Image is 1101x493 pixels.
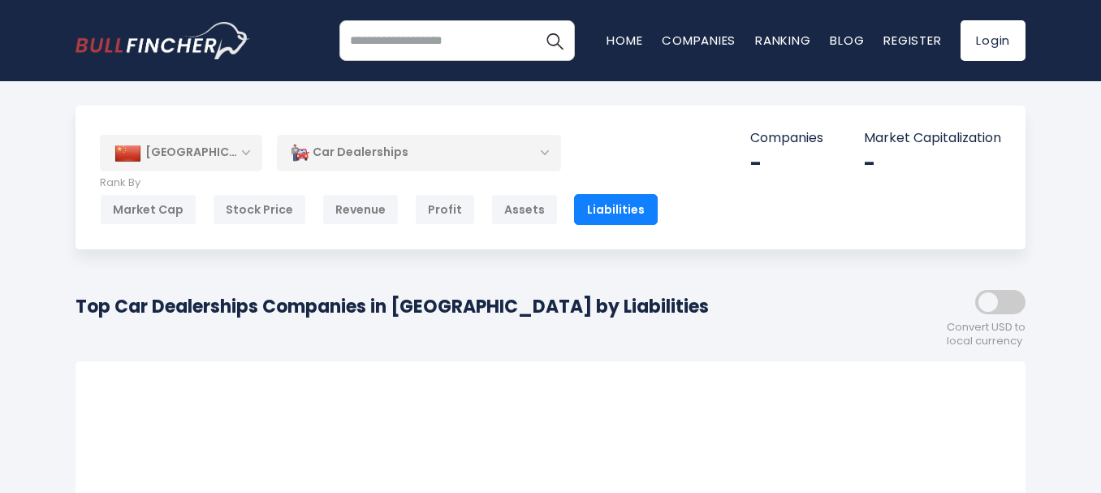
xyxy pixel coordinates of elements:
[662,32,736,49] a: Companies
[491,194,558,225] div: Assets
[415,194,475,225] div: Profit
[76,22,250,59] img: bullfincher logo
[76,293,709,320] h1: Top Car Dealerships Companies in [GEOGRAPHIC_DATA] by Liabilities
[750,151,823,176] div: -
[100,176,658,190] p: Rank By
[864,130,1001,147] p: Market Capitalization
[574,194,658,225] div: Liabilities
[883,32,941,49] a: Register
[755,32,810,49] a: Ranking
[864,151,1001,176] div: -
[76,22,250,59] a: Go to homepage
[322,194,399,225] div: Revenue
[750,130,823,147] p: Companies
[607,32,642,49] a: Home
[100,135,262,171] div: [GEOGRAPHIC_DATA]
[830,32,864,49] a: Blog
[534,20,575,61] button: Search
[100,194,196,225] div: Market Cap
[277,134,561,171] div: Car Dealerships
[961,20,1025,61] a: Login
[213,194,306,225] div: Stock Price
[947,321,1025,348] span: Convert USD to local currency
